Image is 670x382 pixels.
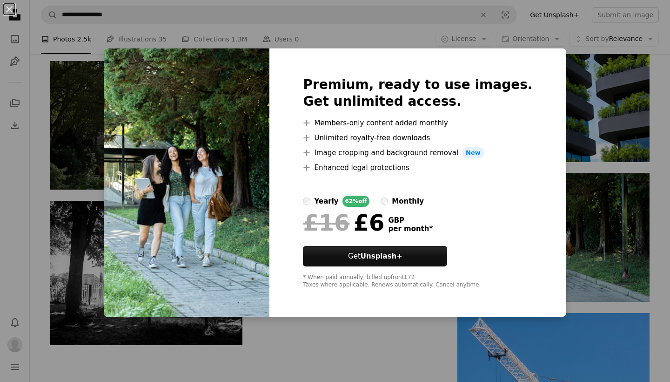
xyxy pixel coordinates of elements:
li: Members-only content added monthly [303,117,532,129]
div: monthly [392,196,424,207]
div: £6 [303,211,384,235]
span: £16 [303,211,349,235]
input: monthly [381,198,388,205]
a: GetUnsplash+ [303,246,447,266]
div: * When paid annually, billed upfront £72 Taxes where applicable. Renews automatically. Cancel any... [303,274,532,289]
img: premium_photo-1692657834439-762a005cef78 [104,48,269,317]
span: per month * [388,225,433,233]
li: Enhanced legal protections [303,162,532,173]
li: Unlimited royalty-free downloads [303,132,532,143]
span: GBP [388,216,433,225]
div: yearly [314,196,338,207]
div: 62% off [342,196,370,207]
h2: Premium, ready to use images. Get unlimited access. [303,76,532,110]
span: New [462,147,484,158]
strong: Unsplash+ [361,252,402,260]
input: yearly62%off [303,198,310,205]
li: Image cropping and background removal [303,147,532,158]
